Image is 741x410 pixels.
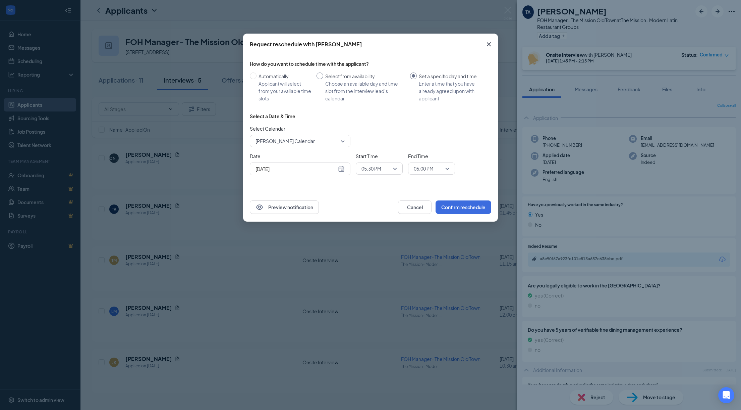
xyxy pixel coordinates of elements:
[414,164,434,174] span: 06:00 PM
[419,73,486,80] div: Set a specific day and time
[255,203,264,211] svg: Eye
[325,73,405,80] div: Select from availability
[408,152,455,160] span: End Time
[259,73,311,80] div: Automatically
[259,80,311,102] div: Applicant will select from your available time slots
[325,80,405,102] div: Choose an available day and time slot from the interview lead’s calendar
[361,164,381,174] span: 05:30 PM
[398,200,432,214] button: Cancel
[480,34,498,55] button: Close
[718,387,734,403] div: Open Intercom Messenger
[419,80,486,102] div: Enter a time that you have already agreed upon with applicant
[250,41,362,48] div: Request reschedule with [PERSON_NAME]
[436,200,491,214] button: Confirm reschedule
[250,152,350,160] span: Date
[250,125,350,132] span: Select Calendar
[485,40,493,48] svg: Cross
[356,152,403,160] span: Start Time
[255,136,315,146] span: [PERSON_NAME] Calendar
[250,60,491,67] div: How do you want to schedule time with the applicant?
[250,113,295,120] div: Select a Date & Time
[255,165,337,173] input: Sep 15, 2025
[250,200,319,214] button: EyePreview notification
